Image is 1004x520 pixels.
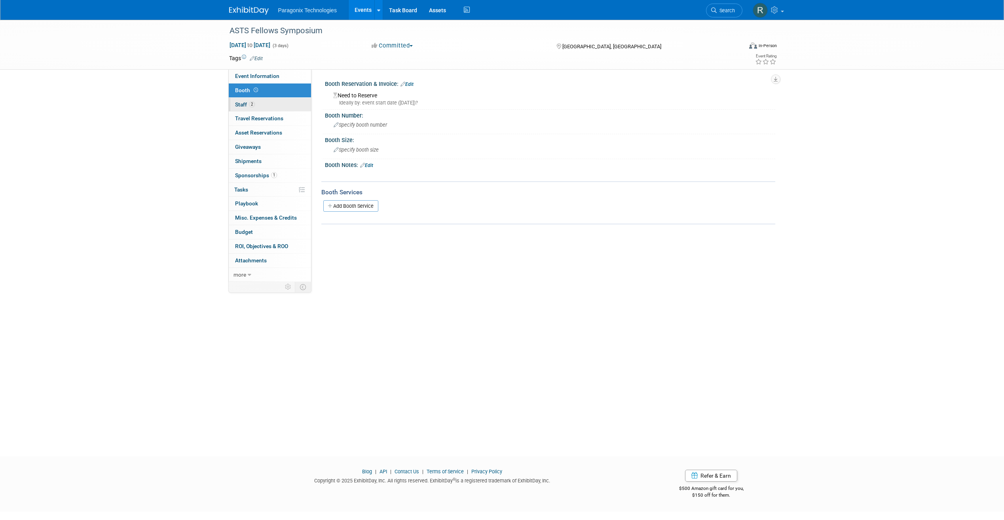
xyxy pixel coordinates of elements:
[373,469,378,474] span: |
[229,126,311,140] a: Asset Reservations
[706,4,742,17] a: Search
[325,110,775,120] div: Booth Number:
[235,214,297,221] span: Misc. Expenses & Credits
[562,44,661,49] span: [GEOGRAPHIC_DATA], [GEOGRAPHIC_DATA]
[229,112,311,125] a: Travel Reservations
[325,159,775,169] div: Booth Notes:
[325,134,775,144] div: Booth Size:
[717,8,735,13] span: Search
[388,469,393,474] span: |
[321,188,775,197] div: Booth Services
[749,42,757,49] img: Format-Inperson.png
[235,73,279,79] span: Event Information
[229,183,311,197] a: Tasks
[235,243,288,249] span: ROI, Objectives & ROO
[229,254,311,268] a: Attachments
[369,42,416,50] button: Committed
[229,475,636,484] div: Copyright © 2025 ExhibitDay, Inc. All rights reserved. ExhibitDay is a registered trademark of Ex...
[427,469,464,474] a: Terms of Service
[331,89,769,106] div: Need to Reserve
[229,239,311,253] a: ROI, Objectives & ROO
[252,87,260,93] span: Booth not reserved yet
[453,477,456,482] sup: ®
[227,24,731,38] div: ASTS Fellows Symposium
[271,172,277,178] span: 1
[360,163,373,168] a: Edit
[249,101,255,107] span: 2
[235,200,258,207] span: Playbook
[229,69,311,83] a: Event Information
[235,115,283,121] span: Travel Reservations
[685,470,737,482] a: Refer & Earn
[229,140,311,154] a: Giveaways
[233,271,246,278] span: more
[471,469,502,474] a: Privacy Policy
[323,200,378,212] a: Add Booth Service
[696,41,777,53] div: Event Format
[647,492,775,499] div: $150 off for them.
[380,469,387,474] a: API
[325,78,775,88] div: Booth Reservation & Invoice:
[334,122,387,128] span: Specify booth number
[235,129,282,136] span: Asset Reservations
[235,229,253,235] span: Budget
[229,7,269,15] img: ExhibitDay
[272,43,288,48] span: (3 days)
[333,99,769,106] div: Ideally by: event start date ([DATE])?
[229,42,271,49] span: [DATE] [DATE]
[250,56,263,61] a: Edit
[229,54,263,62] td: Tags
[229,98,311,112] a: Staff2
[465,469,470,474] span: |
[362,469,372,474] a: Blog
[229,211,311,225] a: Misc. Expenses & Credits
[420,469,425,474] span: |
[234,186,248,193] span: Tasks
[235,257,267,264] span: Attachments
[278,7,337,13] span: Paragonix Technologies
[229,225,311,239] a: Budget
[753,3,768,18] img: Rachel Jenkins
[647,480,775,498] div: $500 Amazon gift card for you,
[400,82,414,87] a: Edit
[295,282,311,292] td: Toggle Event Tabs
[395,469,419,474] a: Contact Us
[758,43,777,49] div: In-Person
[229,154,311,168] a: Shipments
[229,84,311,97] a: Booth
[235,172,277,178] span: Sponsorships
[235,101,255,108] span: Staff
[229,197,311,211] a: Playbook
[229,169,311,182] a: Sponsorships1
[229,268,311,282] a: more
[246,42,254,48] span: to
[235,144,261,150] span: Giveaways
[235,158,262,164] span: Shipments
[755,54,776,58] div: Event Rating
[281,282,295,292] td: Personalize Event Tab Strip
[235,87,260,93] span: Booth
[334,147,379,153] span: Specify booth size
